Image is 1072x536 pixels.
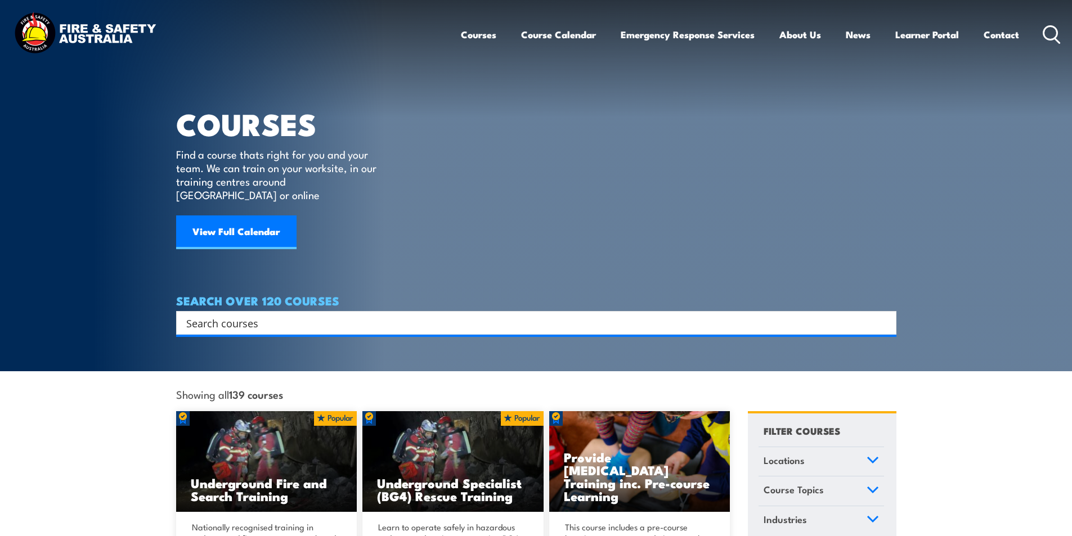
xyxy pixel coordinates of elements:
[362,411,544,512] img: Underground mine rescue
[176,388,283,400] span: Showing all
[764,453,805,468] span: Locations
[764,482,824,497] span: Course Topics
[549,411,730,512] a: Provide [MEDICAL_DATA] Training inc. Pre-course Learning
[759,447,884,476] a: Locations
[549,411,730,512] img: Low Voltage Rescue and Provide CPR
[229,386,283,402] strong: 139 courses
[176,147,382,201] p: Find a course thats right for you and your team. We can train on your worksite, in our training c...
[621,20,755,49] a: Emergency Response Services
[895,20,959,49] a: Learner Portal
[191,476,343,502] h3: Underground Fire and Search Training
[186,314,872,331] input: Search input
[779,20,821,49] a: About Us
[764,423,840,438] h4: FILTER COURSES
[176,411,357,512] img: Underground mine rescue
[877,315,892,331] button: Search magnifier button
[176,110,393,137] h1: COURSES
[564,451,716,502] h3: Provide [MEDICAL_DATA] Training inc. Pre-course Learning
[377,476,529,502] h3: Underground Specialist (BG4) Rescue Training
[984,20,1019,49] a: Contact
[176,411,357,512] a: Underground Fire and Search Training
[176,294,896,307] h4: SEARCH OVER 120 COURSES
[764,512,807,527] span: Industries
[759,476,884,506] a: Course Topics
[759,506,884,535] a: Industries
[176,215,297,249] a: View Full Calendar
[461,20,496,49] a: Courses
[846,20,871,49] a: News
[521,20,596,49] a: Course Calendar
[189,315,874,331] form: Search form
[362,411,544,512] a: Underground Specialist (BG4) Rescue Training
